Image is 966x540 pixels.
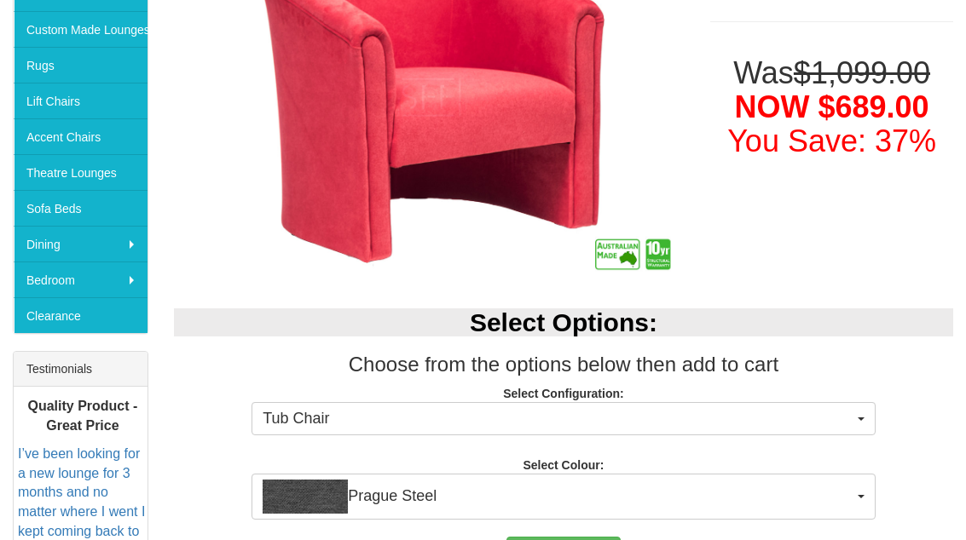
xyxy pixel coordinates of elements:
[727,124,936,159] font: You Save: 37%
[710,57,953,158] h1: Was
[503,388,624,401] strong: Select Configuration:
[174,354,953,376] h3: Choose from the options below then add to cart
[14,12,148,48] a: Custom Made Lounges
[523,459,604,473] strong: Select Colour:
[252,474,875,520] button: Prague SteelPrague Steel
[14,155,148,191] a: Theatre Lounges
[14,227,148,262] a: Dining
[470,309,657,337] b: Select Options:
[14,119,148,155] a: Accent Chairs
[263,480,348,514] img: Prague Steel
[27,399,137,434] b: Quality Product - Great Price
[252,403,875,437] button: Tub Chair
[14,191,148,227] a: Sofa Beds
[794,56,930,91] del: $1,099.00
[14,262,148,298] a: Bedroom
[735,90,929,125] span: NOW $689.00
[263,409,853,431] span: Tub Chair
[14,48,148,83] a: Rugs
[14,83,148,119] a: Lift Chairs
[14,298,148,334] a: Clearance
[14,353,148,388] div: Testimonials
[263,480,853,514] span: Prague Steel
